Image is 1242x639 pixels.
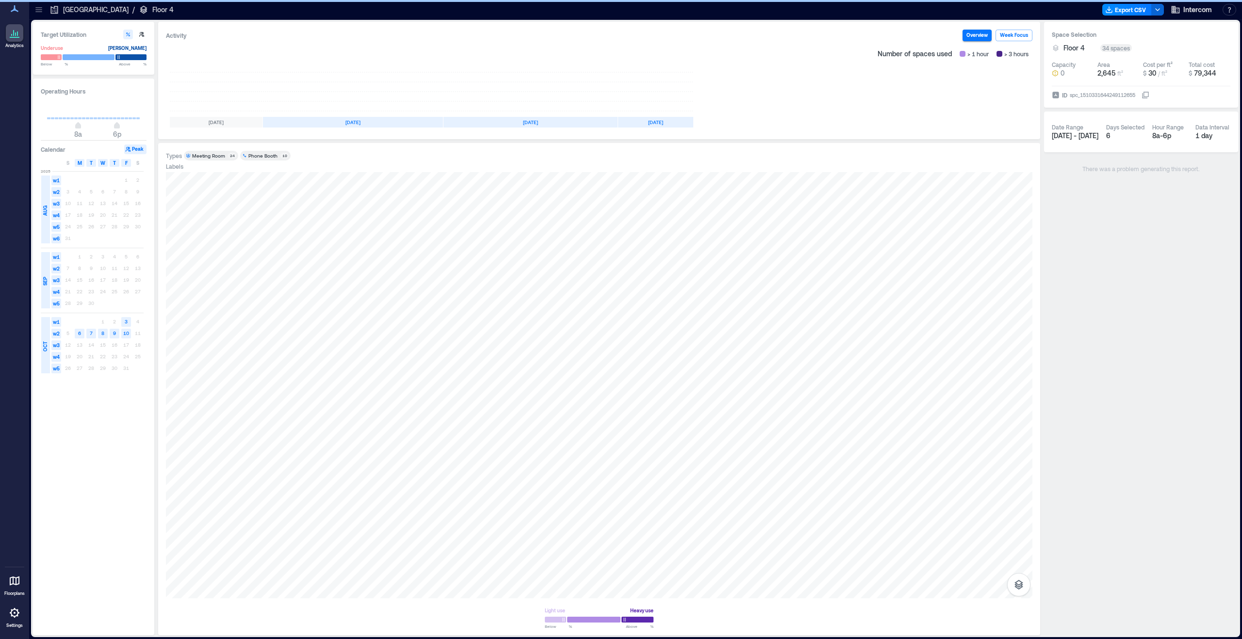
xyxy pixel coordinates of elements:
span: w3 [51,340,61,350]
div: [DATE] [618,117,693,128]
h3: Target Utilization [41,30,147,39]
span: w2 [51,187,61,197]
span: AUG [41,206,49,216]
span: Intercom [1183,5,1212,15]
span: w5 [51,364,61,373]
text: 8 [101,330,104,336]
span: ft² [1117,70,1123,77]
span: [DATE] - [DATE] [1052,131,1098,140]
div: Light use [545,606,565,615]
h3: Calendar [41,144,65,154]
span: > 3 hours [1004,49,1029,59]
span: > 1 hour [967,49,989,59]
text: 3 [125,319,128,324]
div: Capacity [1052,61,1076,68]
span: SEP [41,277,49,286]
div: Data Interval [1195,123,1229,131]
span: w2 [51,329,61,338]
span: w5 [51,222,61,232]
span: w6 [51,234,61,243]
button: Export CSV [1102,4,1152,16]
span: / ft² [1158,70,1167,77]
p: Floorplans [4,591,25,596]
a: Floorplans [1,569,28,599]
span: Floor 4 [1063,43,1085,53]
div: Hour Range [1152,123,1184,131]
div: 1 day [1195,131,1231,141]
div: 24 [228,153,236,159]
span: T [90,159,93,167]
span: w3 [51,275,61,285]
span: w4 [51,352,61,362]
text: 7 [90,330,93,336]
span: $ [1189,70,1192,77]
span: w1 [51,252,61,262]
div: Phone Booth [248,152,278,159]
a: Settings [3,601,26,631]
div: Area [1097,61,1110,68]
div: Date Range [1052,123,1083,131]
h3: Operating Hours [41,86,147,96]
div: Labels [166,162,183,170]
div: 10 [280,153,289,159]
div: [DATE] [443,117,618,128]
button: $ 30 / ft² [1143,68,1185,78]
p: [GEOGRAPHIC_DATA] [63,5,129,15]
span: w4 [51,210,61,220]
span: w5 [51,299,61,308]
span: 2,645 [1097,69,1115,77]
span: 2025 [41,168,50,174]
span: Below % [41,61,68,67]
p: Settings [6,623,23,628]
p: / [132,5,135,15]
button: Floor 4 [1063,43,1096,53]
div: spc_1510331644249112655 [1069,90,1136,100]
span: Below % [545,623,572,629]
span: w2 [51,264,61,273]
button: Peak [124,144,147,154]
text: 9 [113,330,116,336]
div: Cost per ft² [1143,61,1173,68]
span: 8a [74,130,82,138]
div: 6 [1106,131,1144,141]
span: OCT [41,341,49,351]
div: [DATE] [263,117,443,128]
span: 6p [113,130,121,138]
div: Activity [166,31,187,40]
div: Heavy use [630,606,654,615]
span: 30 [1148,69,1156,77]
button: Overview [963,30,992,41]
button: 0 [1052,68,1094,78]
div: Underuse [41,43,63,53]
span: $ [1143,70,1146,77]
span: w3 [51,199,61,208]
div: Types [166,152,182,160]
span: ID [1062,90,1067,100]
span: 0 [1061,68,1064,78]
div: Number of spaces used [874,45,1032,63]
p: Analytics [5,43,24,48]
span: w4 [51,287,61,297]
div: Days Selected [1106,123,1144,131]
span: S [66,159,69,167]
span: S [136,159,139,167]
div: [DATE] [170,117,262,128]
span: Above % [119,61,147,67]
div: [PERSON_NAME] [108,43,147,53]
div: Meeting Room [192,152,225,159]
div: 8a - 6p [1152,131,1188,141]
span: Above % [626,623,654,629]
button: Intercom [1168,2,1215,17]
span: w1 [51,317,61,327]
p: Floor 4 [152,5,174,15]
span: M [78,159,82,167]
button: IDspc_1510331644249112655 [1142,91,1149,99]
div: Total cost [1189,61,1215,68]
span: F [125,159,128,167]
a: Analytics [2,21,27,51]
h3: Space Selection [1052,30,1230,39]
text: 6 [78,330,81,336]
span: There was a problem generating this report. [1082,165,1200,172]
span: w1 [51,176,61,185]
text: 10 [123,330,129,336]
